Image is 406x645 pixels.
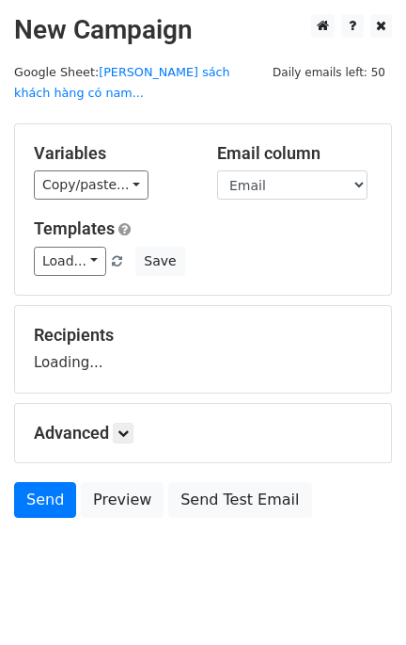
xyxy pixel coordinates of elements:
[217,143,372,164] h5: Email column
[168,482,311,518] a: Send Test Email
[135,247,184,276] button: Save
[34,218,115,238] a: Templates
[34,247,106,276] a: Load...
[34,423,372,443] h5: Advanced
[266,65,392,79] a: Daily emails left: 50
[34,143,189,164] h5: Variables
[14,14,392,46] h2: New Campaign
[14,482,76,518] a: Send
[34,325,372,374] div: Loading...
[14,65,230,101] a: [PERSON_NAME] sách khách hàng có nam...
[34,325,372,346] h5: Recipients
[81,482,164,518] a: Preview
[14,65,230,101] small: Google Sheet:
[34,170,148,200] a: Copy/paste...
[266,62,392,83] span: Daily emails left: 50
